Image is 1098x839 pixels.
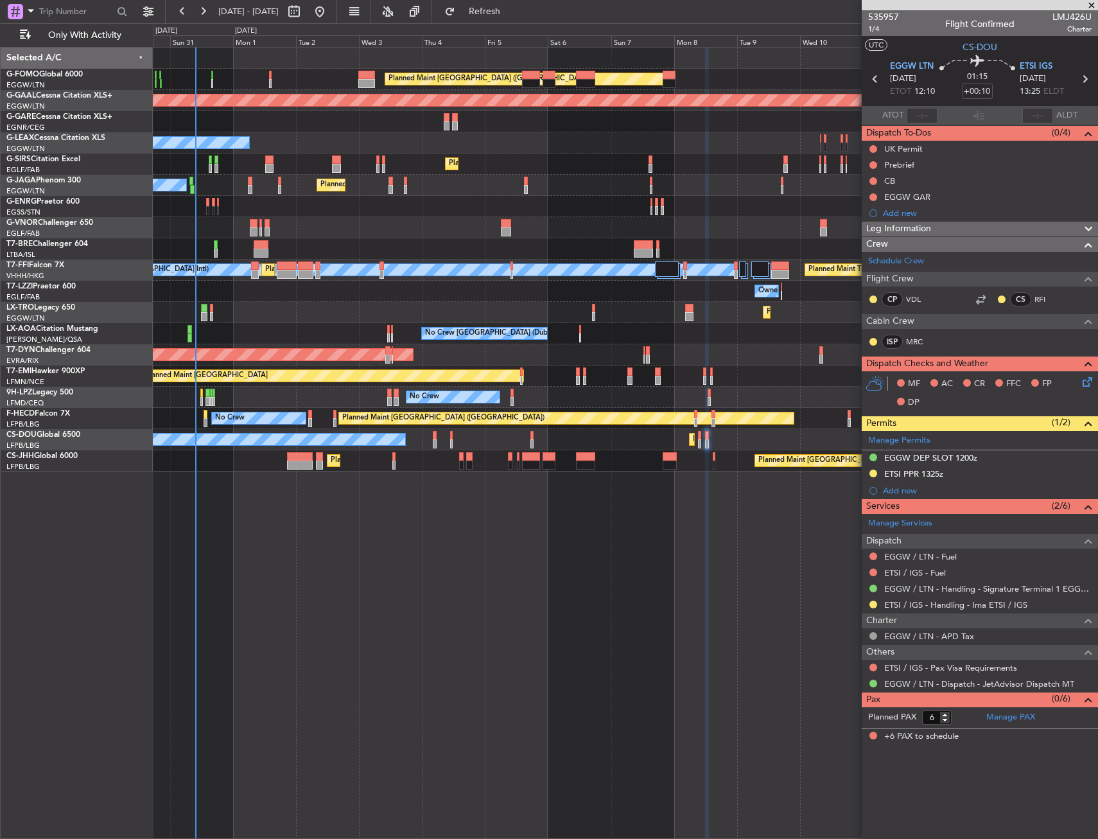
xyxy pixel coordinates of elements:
[1052,126,1070,139] span: (0/4)
[6,346,91,354] a: T7-DYNChallenger 604
[6,261,29,269] span: T7-FFI
[884,631,974,642] a: EGGW / LTN - APD Tax
[331,451,533,470] div: Planned Maint [GEOGRAPHIC_DATA] ([GEOGRAPHIC_DATA])
[884,583,1092,594] a: EGGW / LTN - Handling - Signature Terminal 1 EGGW / LTN
[6,389,73,396] a: 9H-LPZLegacy 500
[1052,499,1070,513] span: (2/6)
[6,155,31,163] span: G-SIRS
[866,126,931,141] span: Dispatch To-Dos
[215,409,245,428] div: No Crew
[6,123,45,132] a: EGNR/CEG
[884,599,1027,610] a: ETSI / IGS - Handling - Ima ETSI / IGS
[1052,692,1070,705] span: (0/6)
[906,294,935,305] a: VDL
[6,198,80,206] a: G-ENRGPraetor 600
[868,255,924,268] a: Schedule Crew
[235,26,257,37] div: [DATE]
[884,730,959,743] span: +6 PAX to schedule
[737,35,800,47] div: Tue 9
[6,177,81,184] a: G-JAGAPhenom 300
[6,325,98,333] a: LX-AOACitation Mustang
[6,144,45,154] a: EGGW/LTN
[868,711,916,724] label: Planned PAX
[145,366,268,385] div: Planned Maint [GEOGRAPHIC_DATA]
[882,335,903,349] div: ISP
[884,662,1017,673] a: ETSI / IGS - Pax Visa Requirements
[449,154,651,173] div: Planned Maint [GEOGRAPHIC_DATA] ([GEOGRAPHIC_DATA])
[6,398,44,408] a: LFMD/CEQ
[6,71,83,78] a: G-FOMOGlobal 6000
[1052,416,1070,429] span: (1/2)
[6,304,75,312] a: LX-TROLegacy 650
[866,499,900,514] span: Services
[39,2,113,21] input: Trip Number
[866,614,897,628] span: Charter
[388,69,591,89] div: Planned Maint [GEOGRAPHIC_DATA] ([GEOGRAPHIC_DATA])
[6,452,78,460] a: CS-JHHGlobal 6000
[1020,73,1046,85] span: [DATE]
[1052,10,1092,24] span: LMJ426U
[6,219,93,227] a: G-VNORChallenger 650
[1043,85,1064,98] span: ELDT
[941,378,953,391] span: AC
[6,304,34,312] span: LX-TRO
[6,80,45,90] a: EGGW/LTN
[6,283,76,290] a: T7-LZZIPraetor 600
[155,26,177,37] div: [DATE]
[6,165,40,175] a: EGLF/FAB
[233,35,296,47] div: Mon 1
[866,272,914,287] span: Flight Crew
[320,175,523,195] div: Planned Maint [GEOGRAPHIC_DATA] ([GEOGRAPHIC_DATA])
[170,35,233,47] div: Sun 31
[884,551,957,562] a: EGGW / LTN - Fuel
[6,452,34,460] span: CS-JHH
[6,441,40,450] a: LFPB/LBG
[868,10,899,24] span: 535957
[1010,292,1031,306] div: CS
[611,35,674,47] div: Sun 7
[6,367,85,375] a: T7-EMIHawker 900XP
[425,324,570,343] div: No Crew [GEOGRAPHIC_DATA] (Dublin Intl)
[6,229,40,238] a: EGLF/FAB
[808,260,958,279] div: Planned Maint Tianjin ([GEOGRAPHIC_DATA])
[890,60,934,73] span: EGGW LTN
[866,534,902,549] span: Dispatch
[758,451,961,470] div: Planned Maint [GEOGRAPHIC_DATA] ([GEOGRAPHIC_DATA])
[868,434,930,447] a: Manage Permits
[1020,85,1040,98] span: 13:25
[218,6,279,17] span: [DATE] - [DATE]
[6,92,36,100] span: G-GAAL
[6,219,38,227] span: G-VNOR
[6,134,34,142] span: G-LEAX
[800,35,863,47] div: Wed 10
[6,155,80,163] a: G-SIRSCitation Excel
[908,378,920,391] span: MF
[6,367,31,375] span: T7-EMI
[986,711,1035,724] a: Manage PAX
[6,186,45,196] a: EGGW/LTN
[6,410,70,418] a: F-HECDFalcon 7X
[674,35,737,47] div: Mon 8
[33,31,135,40] span: Only With Activity
[410,387,439,407] div: No Crew
[6,377,44,387] a: LFMN/NCE
[758,281,780,301] div: Owner
[884,678,1074,689] a: EGGW / LTN - Dispatch - JetAdvisor Dispatch MT
[6,198,37,206] span: G-ENRG
[439,1,516,22] button: Refresh
[884,143,923,154] div: UK Permit
[6,335,82,344] a: [PERSON_NAME]/QSA
[693,430,895,449] div: Planned Maint [GEOGRAPHIC_DATA] ([GEOGRAPHIC_DATA])
[890,85,911,98] span: ETOT
[1006,378,1021,391] span: FFC
[963,40,997,54] span: CS-DOU
[6,240,33,248] span: T7-BRE
[866,645,894,660] span: Others
[342,409,545,428] div: Planned Maint [GEOGRAPHIC_DATA] ([GEOGRAPHIC_DATA])
[359,35,422,47] div: Wed 3
[908,396,919,409] span: DP
[945,17,1015,31] div: Flight Confirmed
[884,452,977,463] div: EGGW DEP SLOT 1200z
[866,314,914,329] span: Cabin Crew
[6,346,35,354] span: T7-DYN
